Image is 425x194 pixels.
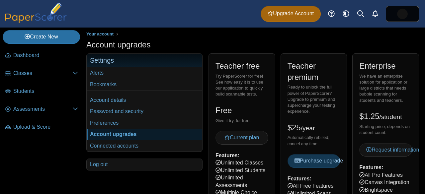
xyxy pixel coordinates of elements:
[215,118,268,124] div: Give it try, for free.
[288,135,340,147] div: Automatically rebilled; cancel any time.
[268,10,314,17] span: Upgrade Account
[13,88,78,95] span: Students
[397,9,408,19] span: omar el hawary
[13,123,78,131] span: Upload & Score
[359,143,412,157] a: Request information
[288,176,311,181] b: Features:
[3,66,81,82] a: Classes
[13,105,73,113] span: Assessments
[87,117,202,129] a: Preferences
[261,6,321,22] a: Upgrade Account
[3,101,81,117] a: Assessments
[13,70,73,77] span: Classes
[3,3,69,23] img: PaperScorer
[366,147,419,153] span: Request information
[3,119,81,135] a: Upload & Score
[87,79,202,90] a: Bookmarks
[3,48,81,64] a: Dashboard
[3,30,80,43] a: Create New
[288,154,340,167] button: Purchase upgrade
[215,60,260,72] h2: Teacher free
[3,84,81,99] a: Students
[215,73,268,97] div: Try PaperScorer for free! See how easy it is to use our application to quickly build scannable te...
[87,54,202,67] h3: Settings
[368,7,382,21] a: Alerts
[86,39,150,50] h1: Account upgrades
[386,6,419,22] a: ps.50PN3e6YoEvYp3Ud
[295,158,343,163] span: Purchase upgrade
[359,164,383,170] b: Features:
[215,105,232,116] h2: Free
[224,135,259,140] span: Current plan
[288,60,340,83] h2: Teacher premium
[288,123,315,132] span: $25
[215,131,268,144] button: Current plan
[359,111,402,122] h2: $1.25
[215,153,239,158] b: Features:
[85,30,115,38] a: Your account
[87,67,202,79] a: Alerts
[379,113,402,120] small: /student
[87,95,202,106] a: Account details
[87,140,202,152] a: Connected accounts
[359,124,412,136] div: Starting price; depends on student count.
[288,84,340,114] div: Ready to unlock the full power of PaperScorer? Upgrade to premium and supercharge your testing ex...
[359,73,412,103] div: We have an enterprise solution for application or large districts that needs bubble scanning for ...
[87,106,202,117] a: Password and security
[301,125,315,132] small: /year
[86,32,114,36] span: Your account
[3,18,69,24] a: PaperScorer
[359,60,395,72] h2: Enterprise
[87,129,202,140] a: Account upgrades
[397,9,408,19] img: ps.50PN3e6YoEvYp3Ud
[13,52,78,59] span: Dashboard
[87,159,202,170] a: Log out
